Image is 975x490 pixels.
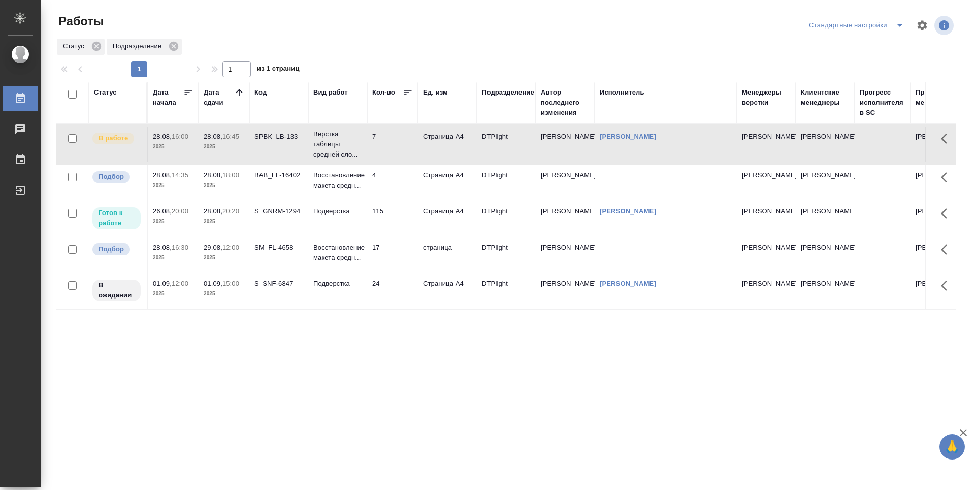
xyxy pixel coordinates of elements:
[423,87,448,98] div: Ед. изм
[313,129,362,160] p: Верстка таблицы средней сло...
[935,127,959,151] button: Здесь прячутся важные кнопки
[935,165,959,190] button: Здесь прячутся важные кнопки
[204,87,234,108] div: Дата сдачи
[222,207,239,215] p: 20:20
[113,41,165,51] p: Подразделение
[172,280,188,287] p: 12:00
[477,165,536,201] td: DTPlight
[742,206,791,217] p: [PERSON_NAME]
[600,280,656,287] a: [PERSON_NAME]
[796,127,855,162] td: [PERSON_NAME]
[313,242,362,263] p: Восстановление макета средн...
[367,201,418,237] td: 115
[204,253,244,263] p: 2025
[482,87,534,98] div: Подразделение
[204,180,244,191] p: 2025
[911,237,969,273] td: [PERSON_NAME]
[742,132,791,142] p: [PERSON_NAME]
[418,165,477,201] td: Страница А4
[254,242,303,253] div: SM_FL-4658
[536,237,595,273] td: [PERSON_NAME]
[796,237,855,273] td: [PERSON_NAME]
[204,217,244,227] p: 2025
[536,201,595,237] td: [PERSON_NAME]
[222,243,239,251] p: 12:00
[911,127,969,162] td: [PERSON_NAME]
[935,201,959,226] button: Здесь прячутся важные кнопки
[254,87,267,98] div: Код
[172,243,188,251] p: 16:30
[94,87,117,98] div: Статус
[153,180,193,191] p: 2025
[313,279,362,289] p: Подверстка
[600,207,656,215] a: [PERSON_NAME]
[536,165,595,201] td: [PERSON_NAME]
[313,87,348,98] div: Вид работ
[204,171,222,179] p: 28.08,
[418,201,477,237] td: Страница А4
[153,289,193,299] p: 2025
[367,273,418,309] td: 24
[153,217,193,227] p: 2025
[257,63,300,77] span: из 1 страниц
[367,127,418,162] td: 7
[254,279,303,289] div: S_SNF-6847
[477,201,536,237] td: DTPlight
[91,170,142,184] div: Можно подбирать исполнителей
[541,87,590,118] div: Автор последнего изменения
[600,133,656,140] a: [PERSON_NAME]
[153,133,172,140] p: 28.08,
[222,171,239,179] p: 18:00
[806,17,910,34] div: split button
[935,273,959,298] button: Здесь прячутся важные кнопки
[935,237,959,262] button: Здесь прячутся важные кнопки
[153,142,193,152] p: 2025
[796,165,855,201] td: [PERSON_NAME]
[153,253,193,263] p: 2025
[939,434,965,460] button: 🙏
[204,289,244,299] p: 2025
[99,280,135,300] p: В ожидании
[204,133,222,140] p: 28.08,
[172,133,188,140] p: 16:00
[911,273,969,309] td: [PERSON_NAME]
[372,87,395,98] div: Кол-во
[367,165,418,201] td: 4
[57,39,105,55] div: Статус
[107,39,182,55] div: Подразделение
[63,41,88,51] p: Статус
[916,206,964,217] p: [PERSON_NAME]
[600,87,644,98] div: Исполнитель
[91,206,142,230] div: Исполнитель может приступить к работе
[99,244,124,254] p: Подбор
[313,206,362,217] p: Подверстка
[796,201,855,237] td: [PERSON_NAME]
[91,132,142,145] div: Исполнитель выполняет работу
[204,207,222,215] p: 28.08,
[222,133,239,140] p: 16:45
[742,242,791,253] p: [PERSON_NAME]
[153,171,172,179] p: 28.08,
[418,273,477,309] td: Страница А4
[99,133,128,143] p: В работе
[944,436,961,457] span: 🙏
[254,206,303,217] div: S_GNRM-1294
[172,171,188,179] p: 14:35
[254,132,303,142] div: SPBK_LB-133
[204,280,222,287] p: 01.09,
[742,87,791,108] div: Менеджеры верстки
[367,237,418,273] td: 17
[477,237,536,273] td: DTPlight
[313,170,362,191] p: Восстановление макета средн...
[222,280,239,287] p: 15:00
[254,170,303,180] div: BAB_FL-16402
[742,279,791,289] p: [PERSON_NAME]
[153,87,183,108] div: Дата начала
[796,273,855,309] td: [PERSON_NAME]
[56,13,104,29] span: Работы
[934,16,956,35] span: Посмотреть информацию
[418,127,477,162] td: Страница А4
[742,170,791,180] p: [PERSON_NAME]
[477,273,536,309] td: DTPlight
[801,87,850,108] div: Клиентские менеджеры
